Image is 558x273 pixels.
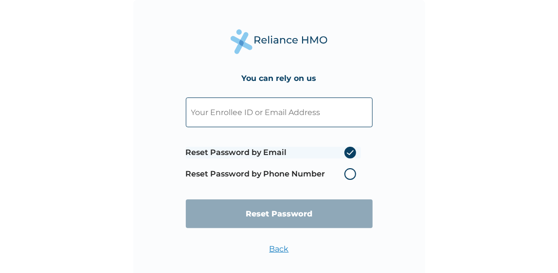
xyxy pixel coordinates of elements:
[186,168,361,180] label: Reset Password by Phone Number
[186,142,361,185] span: Password reset method
[186,199,373,228] input: Reset Password
[186,147,361,158] label: Reset Password by Email
[270,244,289,253] a: Back
[242,74,317,83] h4: You can rely on us
[186,97,373,127] input: Your Enrollee ID or Email Address
[231,29,328,54] img: Reliance Health's Logo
